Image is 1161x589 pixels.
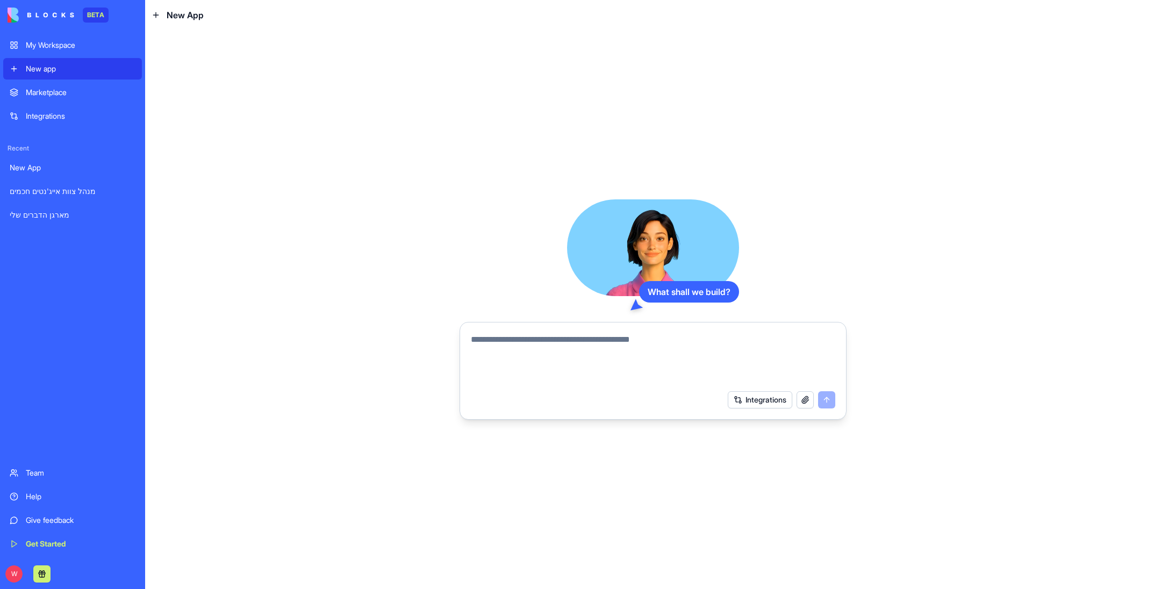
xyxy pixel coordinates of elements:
[3,486,142,507] a: Help
[83,8,109,23] div: BETA
[26,87,135,98] div: Marketplace
[3,157,142,178] a: New App
[8,8,109,23] a: BETA
[167,9,204,21] span: New App
[3,144,142,153] span: Recent
[26,40,135,51] div: My Workspace
[10,210,135,220] div: מארגן הדברים שלי
[728,391,792,408] button: Integrations
[3,204,142,226] a: מארגן הדברים שלי
[639,281,739,303] div: What shall we build?
[3,181,142,202] a: מנהל צוות אייג'נטים חכמים
[26,468,135,478] div: Team
[8,8,74,23] img: logo
[3,509,142,531] a: Give feedback
[5,565,23,583] span: W
[26,111,135,121] div: Integrations
[10,186,135,197] div: מנהל צוות אייג'נטים חכמים
[26,63,135,74] div: New app
[3,34,142,56] a: My Workspace
[3,105,142,127] a: Integrations
[3,533,142,555] a: Get Started
[3,462,142,484] a: Team
[3,58,142,80] a: New app
[3,82,142,103] a: Marketplace
[26,538,135,549] div: Get Started
[26,491,135,502] div: Help
[26,515,135,526] div: Give feedback
[10,162,135,173] div: New App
